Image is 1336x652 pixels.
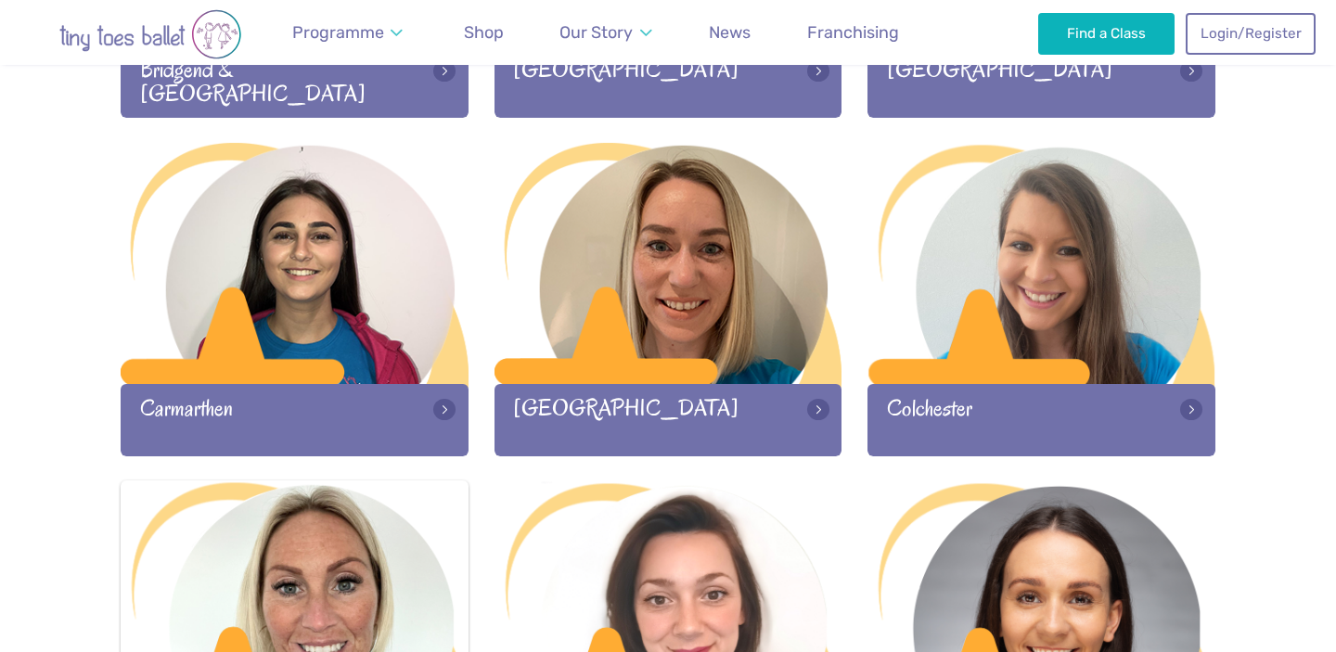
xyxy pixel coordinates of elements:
a: Shop [456,12,512,54]
div: [GEOGRAPHIC_DATA] [495,45,842,117]
a: News [700,12,759,54]
a: Carmarthen [121,143,469,455]
span: Our Story [559,22,633,42]
span: Programme [292,22,384,42]
a: Find a Class [1038,13,1175,54]
div: [GEOGRAPHIC_DATA] [495,384,842,455]
div: Carmarthen [121,384,469,455]
a: Colchester [867,143,1215,455]
a: [GEOGRAPHIC_DATA] [495,143,842,455]
span: Shop [464,22,504,42]
div: Bridgend & [GEOGRAPHIC_DATA] [121,45,469,117]
span: News [709,22,751,42]
div: [GEOGRAPHIC_DATA] [867,45,1215,117]
a: Programme [284,12,412,54]
span: Franchising [807,22,899,42]
a: Login/Register [1186,13,1316,54]
a: Our Story [551,12,661,54]
img: tiny toes ballet [20,9,280,59]
div: Colchester [867,384,1215,455]
a: Franchising [799,12,907,54]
